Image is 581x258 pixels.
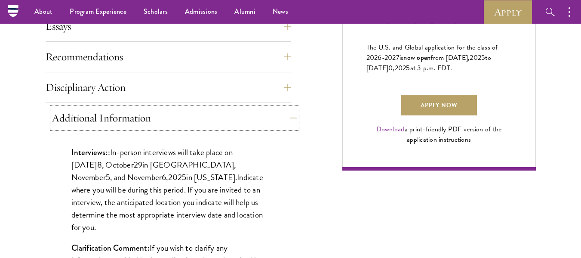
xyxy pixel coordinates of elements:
span: 20 [168,171,178,183]
span: 29 [134,159,142,171]
span: 8 [97,159,102,171]
span: The U.S. and Global application for the class of 202 [366,42,498,63]
span: 5 [106,171,110,183]
span: , October [102,159,134,171]
span: 7 [396,53,400,63]
span: in [US_STATE]. [186,171,237,183]
span: In-person interviews will take place on [DATE] [71,146,233,171]
span: 0 [388,63,393,73]
span: , [166,171,168,183]
a: Apply Now [401,95,477,115]
span: , and November [110,171,162,183]
span: now open [403,53,430,62]
span: is [400,53,404,63]
strong: Clarification Comment: [71,242,150,254]
button: Additional Information [52,108,297,128]
span: 202 [395,63,406,73]
span: from [DATE], [430,53,470,63]
span: 25 [178,171,186,183]
span: 5 [406,63,410,73]
span: 5 [481,53,485,63]
strong: Interviews: [71,146,108,158]
div: a print-friendly PDF version of the application instructions [366,124,512,145]
button: Disciplinary Action [46,77,291,98]
span: 6 [162,171,166,183]
a: Download [376,124,405,134]
span: 202 [470,53,481,63]
span: 6 [378,53,381,63]
span: in [GEOGRAPHIC_DATA], November [71,159,236,183]
p: : Indicate where you will be during this period. If you are invited to an interview, the anticipa... [71,146,265,233]
button: Recommendations [46,47,291,67]
button: Essays [46,16,291,37]
span: , [393,63,394,73]
span: to [DATE] [366,53,491,73]
span: -202 [382,53,396,63]
span: at 3 p.m. EDT. [410,63,452,73]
